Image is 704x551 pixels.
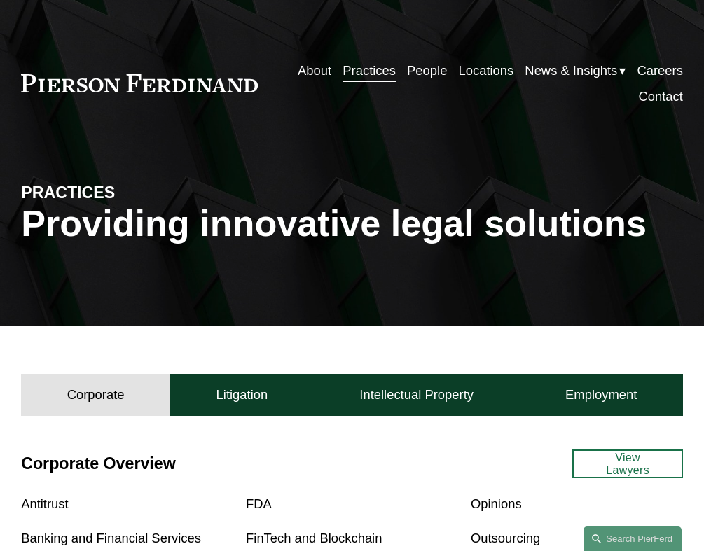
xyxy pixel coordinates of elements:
[21,183,186,203] h4: PRACTICES
[471,531,540,545] a: Outsourcing
[638,83,682,109] a: Contact
[359,386,474,403] h4: Intellectual Property
[471,496,522,511] a: Opinions
[458,57,513,83] a: Locations
[216,386,268,403] h4: Litigation
[246,531,382,545] a: FinTech and Blockchain
[637,57,682,83] a: Careers
[21,203,683,245] h1: Providing innovative legal solutions
[407,57,447,83] a: People
[525,57,626,83] a: folder dropdown
[21,496,69,511] a: Antitrust
[67,386,125,403] h4: Corporate
[565,386,637,403] h4: Employment
[21,531,201,545] a: Banking and Financial Services
[246,496,272,511] a: FDA
[572,449,682,478] a: View Lawyers
[584,526,682,551] a: Search this site
[525,59,617,82] span: News & Insights
[298,57,331,83] a: About
[343,57,396,83] a: Practices
[21,454,176,473] a: Corporate Overview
